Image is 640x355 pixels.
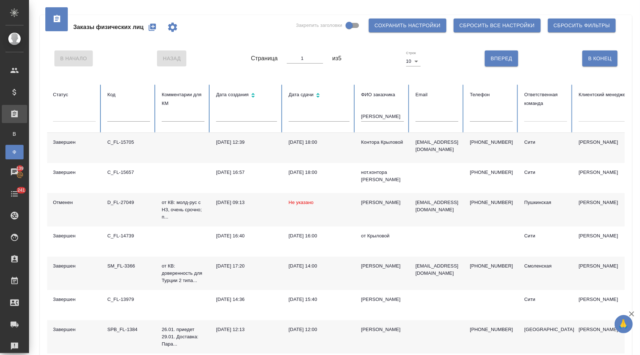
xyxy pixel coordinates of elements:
[618,317,630,332] span: 🙏
[582,50,618,66] button: В Конец
[524,90,567,108] div: Ответственная команда
[289,169,350,176] div: [DATE] 18:00
[588,54,612,63] span: В Конец
[107,169,150,176] div: C_FL-15657
[162,199,205,221] p: от КВ: молд-рус с НЗ, очень срочно; п...
[162,262,205,284] p: от КВ: доверенность для Турции 2 типа...
[53,262,96,270] div: Завершен
[216,139,277,146] div: [DATE] 12:39
[485,50,518,66] button: Вперед
[9,148,20,156] span: Ф
[470,139,513,146] p: [PHONE_NUMBER]
[107,326,150,333] div: SPB_FL-1384
[454,19,541,32] button: Сбросить все настройки
[216,232,277,240] div: [DATE] 16:40
[107,90,150,99] div: Код
[289,232,350,240] div: [DATE] 16:00
[53,169,96,176] div: Завершен
[107,262,150,270] div: SM_FL-3366
[162,326,205,348] p: 26.01. приедет 29.01. Доставка: Пара...
[296,22,342,29] span: Закрепить заголовки
[53,296,96,303] div: Завершен
[416,139,458,153] p: [EMAIL_ADDRESS][DOMAIN_NAME]
[579,90,640,99] div: Клиентский менеджер
[53,326,96,333] div: Завершен
[361,139,404,146] div: Контора Крыловой
[289,139,350,146] div: [DATE] 18:00
[361,232,404,240] div: от Крыловой
[554,21,610,30] span: Сбросить фильтры
[524,169,567,176] div: Сити
[5,127,24,141] a: В
[289,296,350,303] div: [DATE] 15:40
[12,165,28,172] span: 139
[361,326,404,333] div: [PERSON_NAME]
[369,19,446,32] button: Сохранить настройки
[216,90,277,101] div: Сортировка
[107,232,150,240] div: C_FL-14739
[162,90,205,108] div: Комментарии для КМ
[361,169,404,183] div: нот.контора [PERSON_NAME]
[251,54,278,63] span: Страница
[470,326,513,333] p: [PHONE_NUMBER]
[107,199,150,206] div: D_FL-27049
[524,262,567,270] div: Смоленская
[73,23,144,32] span: Заказы физических лиц
[53,90,96,99] div: Статус
[416,199,458,213] p: [EMAIL_ADDRESS][DOMAIN_NAME]
[470,169,513,176] p: [PHONE_NUMBER]
[53,199,96,206] div: Отменен
[361,90,404,99] div: ФИО заказчика
[2,163,27,181] a: 139
[459,21,535,30] span: Сбросить все настройки
[615,315,633,333] button: 🙏
[53,232,96,240] div: Завершен
[144,19,161,36] button: Создать
[107,296,150,303] div: C_FL-13979
[524,139,567,146] div: Сити
[361,296,404,303] div: [PERSON_NAME]
[289,262,350,270] div: [DATE] 14:00
[361,262,404,270] div: [PERSON_NAME]
[416,90,458,99] div: Email
[13,187,29,194] span: 241
[524,326,567,333] div: [GEOGRAPHIC_DATA]
[524,199,567,206] div: Пушкинская
[470,262,513,270] p: [PHONE_NUMBER]
[470,90,513,99] div: Телефон
[289,200,314,205] span: Не указано
[524,232,567,240] div: Сити
[416,262,458,277] p: [EMAIL_ADDRESS][DOMAIN_NAME]
[216,262,277,270] div: [DATE] 17:20
[216,296,277,303] div: [DATE] 14:36
[548,19,616,32] button: Сбросить фильтры
[107,139,150,146] div: C_FL-15705
[216,326,277,333] div: [DATE] 12:13
[216,169,277,176] div: [DATE] 16:57
[361,199,404,206] div: [PERSON_NAME]
[406,56,421,66] div: 10
[524,296,567,303] div: Сити
[2,185,27,203] a: 241
[9,130,20,138] span: В
[216,199,277,206] div: [DATE] 09:13
[289,326,350,333] div: [DATE] 12:00
[491,54,512,63] span: Вперед
[289,90,350,101] div: Сортировка
[375,21,441,30] span: Сохранить настройки
[470,199,513,206] p: [PHONE_NUMBER]
[406,51,416,55] label: Строк
[332,54,342,63] span: из 5
[53,139,96,146] div: Завершен
[5,145,24,159] a: Ф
